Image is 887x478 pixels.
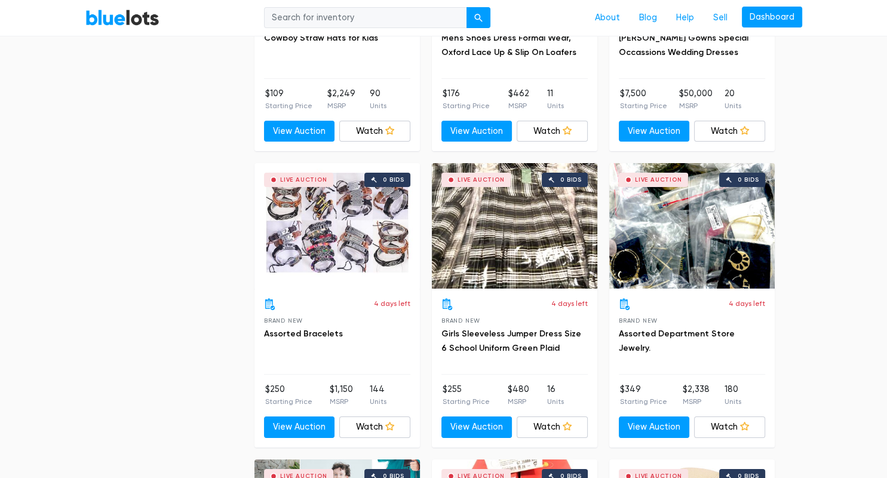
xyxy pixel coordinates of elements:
li: 20 [725,87,741,111]
span: Brand New [264,317,303,324]
a: Girls Sleeveless Jumper Dress Size 6 School Uniform Green Plaid [441,329,581,353]
p: MSRP [508,396,529,407]
a: [PERSON_NAME] Gowns Special Occassions Wedding Dresses [619,33,748,57]
p: Starting Price [620,396,667,407]
div: 0 bids [560,177,582,183]
span: Brand New [619,317,658,324]
li: $109 [265,87,312,111]
a: Watch [517,121,588,142]
li: 11 [547,87,564,111]
a: Watch [694,416,765,438]
a: View Auction [441,121,512,142]
div: 0 bids [383,177,404,183]
span: Brand New [441,317,480,324]
li: $462 [508,87,529,111]
a: Dashboard [742,7,802,28]
p: MSRP [327,100,355,111]
a: View Auction [619,416,690,438]
a: Live Auction 0 bids [254,163,420,289]
p: 4 days left [551,298,588,309]
a: Sell [704,7,737,29]
input: Search for inventory [264,7,467,29]
p: Starting Price [265,100,312,111]
div: Live Auction [458,177,505,183]
p: MSRP [329,396,352,407]
p: Units [725,100,741,111]
li: 144 [370,383,386,407]
a: Watch [339,121,410,142]
a: About [585,7,630,29]
p: Units [370,396,386,407]
div: Live Auction [280,177,327,183]
a: View Auction [264,416,335,438]
p: Starting Price [443,100,490,111]
li: $176 [443,87,490,111]
p: MSRP [508,100,529,111]
a: Watch [694,121,765,142]
a: Live Auction 0 bids [432,163,597,289]
p: Starting Price [620,100,667,111]
p: 4 days left [374,298,410,309]
p: Starting Price [265,396,312,407]
a: Live Auction 0 bids [609,163,775,289]
li: $2,249 [327,87,355,111]
li: $7,500 [620,87,667,111]
p: Units [547,396,564,407]
li: $50,000 [679,87,713,111]
div: 0 bids [738,177,759,183]
li: 16 [547,383,564,407]
a: Help [667,7,704,29]
p: MSRP [682,396,709,407]
a: Cowboy Straw Hats for Kids [264,33,378,43]
li: $480 [508,383,529,407]
p: Starting Price [443,396,490,407]
a: BlueLots [85,9,159,26]
a: View Auction [264,121,335,142]
a: Assorted Department Store Jewelry. [619,329,735,353]
a: Watch [339,416,410,438]
a: Watch [517,416,588,438]
a: View Auction [619,121,690,142]
p: Units [547,100,564,111]
a: Assorted Bracelets [264,329,343,339]
p: Units [725,396,741,407]
p: 4 days left [729,298,765,309]
li: 180 [725,383,741,407]
li: $250 [265,383,312,407]
li: $255 [443,383,490,407]
a: View Auction [441,416,512,438]
a: Men's Shoes Dress Formal Wear, Oxford Lace Up & Slip On Loafers [441,33,576,57]
p: Units [370,100,386,111]
li: $349 [620,383,667,407]
p: MSRP [679,100,713,111]
li: $1,150 [329,383,352,407]
li: 90 [370,87,386,111]
div: Live Auction [635,177,682,183]
li: $2,338 [682,383,709,407]
a: Blog [630,7,667,29]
